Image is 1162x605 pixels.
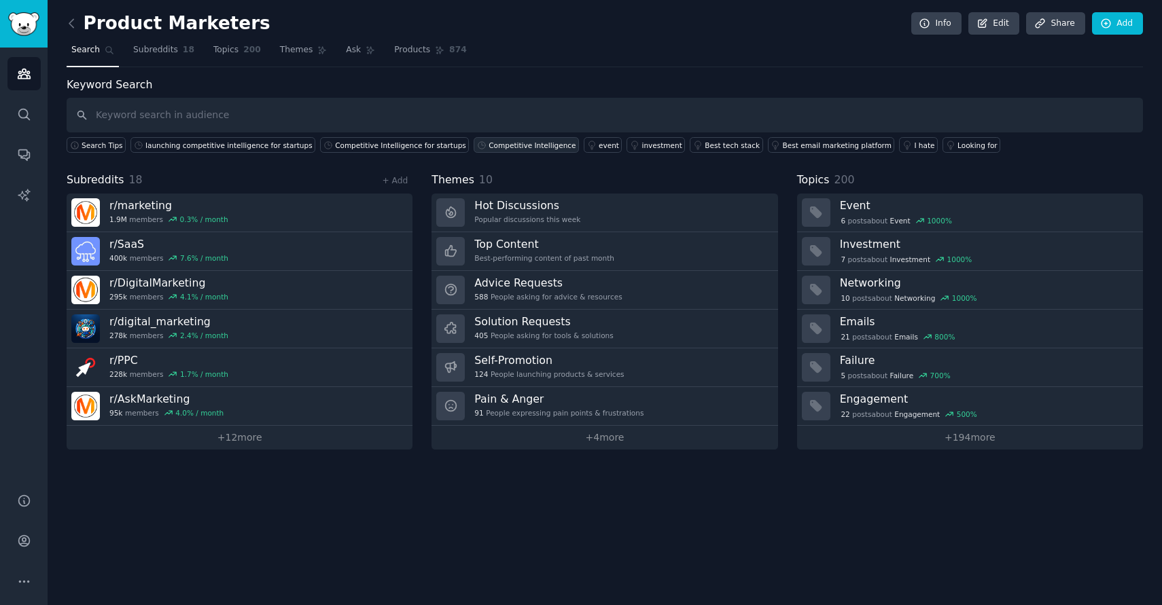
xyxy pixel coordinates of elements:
[474,369,624,379] div: People launching products & services
[474,353,624,367] h3: Self-Promotion
[927,216,952,225] div: 1000 %
[899,137,938,153] a: I hate
[952,293,977,303] div: 1000 %
[71,44,100,56] span: Search
[841,371,845,380] span: 5
[840,408,979,420] div: post s about
[109,198,228,213] h3: r/ marketing
[840,215,953,227] div: post s about
[841,216,845,225] span: 6
[130,137,315,153] a: launching competitive intelligence for startups
[133,44,178,56] span: Subreddits
[474,253,614,263] div: Best-performing content of past month
[175,408,224,418] div: 4.0 % / month
[584,137,622,153] a: event
[890,255,930,264] span: Investment
[8,12,39,36] img: GummySearch logo
[109,408,122,418] span: 95k
[474,292,488,301] span: 588
[341,39,380,67] a: Ask
[180,331,228,340] div: 2.4 % / month
[840,314,1133,329] h3: Emails
[627,137,685,153] a: investment
[797,194,1143,232] a: Event6postsaboutEvent1000%
[67,172,124,189] span: Subreddits
[797,426,1143,450] a: +194more
[840,353,1133,367] h3: Failure
[911,12,962,35] a: Info
[840,292,979,304] div: post s about
[346,44,361,56] span: Ask
[109,276,228,290] h3: r/ DigitalMarketing
[957,409,977,419] div: 500 %
[67,232,412,271] a: r/SaaS400kmembers7.6% / month
[705,141,760,150] div: Best tech stack
[213,44,239,56] span: Topics
[841,293,849,303] span: 10
[71,237,100,265] img: SaaS
[183,44,194,56] span: 18
[432,172,474,189] span: Themes
[109,331,127,340] span: 278k
[432,426,777,450] a: +4more
[797,348,1143,387] a: Failure5postsaboutFailure700%
[109,237,228,251] h3: r/ SaaS
[894,332,918,342] span: Emails
[914,141,934,150] div: I hate
[783,141,892,150] div: Best email marketing platform
[128,39,199,67] a: Subreddits18
[209,39,266,67] a: Topics200
[474,331,613,340] div: People asking for tools & solutions
[840,253,973,265] div: post s about
[690,137,762,153] a: Best tech stack
[71,353,100,382] img: PPC
[389,39,471,67] a: Products874
[930,371,951,380] div: 700 %
[180,215,228,224] div: 0.3 % / month
[840,198,1133,213] h3: Event
[145,141,313,150] div: launching competitive intelligence for startups
[280,44,313,56] span: Themes
[67,387,412,426] a: r/AskMarketing95kmembers4.0% / month
[129,173,143,186] span: 18
[67,78,152,91] label: Keyword Search
[109,253,228,263] div: members
[109,408,224,418] div: members
[474,137,579,153] a: Competitive Intelligence
[109,392,224,406] h3: r/ AskMarketing
[890,371,914,380] span: Failure
[449,44,467,56] span: 874
[474,392,644,406] h3: Pain & Anger
[474,215,580,224] div: Popular discussions this week
[335,141,466,150] div: Competitive Intelligence for startups
[840,276,1133,290] h3: Networking
[71,198,100,227] img: marketing
[67,98,1143,132] input: Keyword search in audience
[797,310,1143,348] a: Emails21postsaboutEmails800%
[797,271,1143,310] a: Networking10postsaboutNetworking1000%
[474,369,488,379] span: 124
[479,173,493,186] span: 10
[67,271,412,310] a: r/DigitalMarketing295kmembers4.1% / month
[71,314,100,343] img: digital_marketing
[474,276,622,290] h3: Advice Requests
[641,141,682,150] div: investment
[474,408,483,418] span: 91
[840,331,956,343] div: post s about
[890,216,911,225] span: Event
[382,176,408,185] a: + Add
[432,310,777,348] a: Solution Requests405People asking for tools & solutions
[934,332,955,342] div: 800 %
[1092,12,1143,35] a: Add
[797,172,830,189] span: Topics
[394,44,430,56] span: Products
[67,39,119,67] a: Search
[797,387,1143,426] a: Engagement22postsaboutEngagement500%
[474,292,622,301] div: People asking for advice & resources
[841,332,849,342] span: 21
[109,353,228,367] h3: r/ PPC
[474,408,644,418] div: People expressing pain points & frustrations
[71,276,100,304] img: DigitalMarketing
[1026,12,1085,35] a: Share
[840,369,952,382] div: post s about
